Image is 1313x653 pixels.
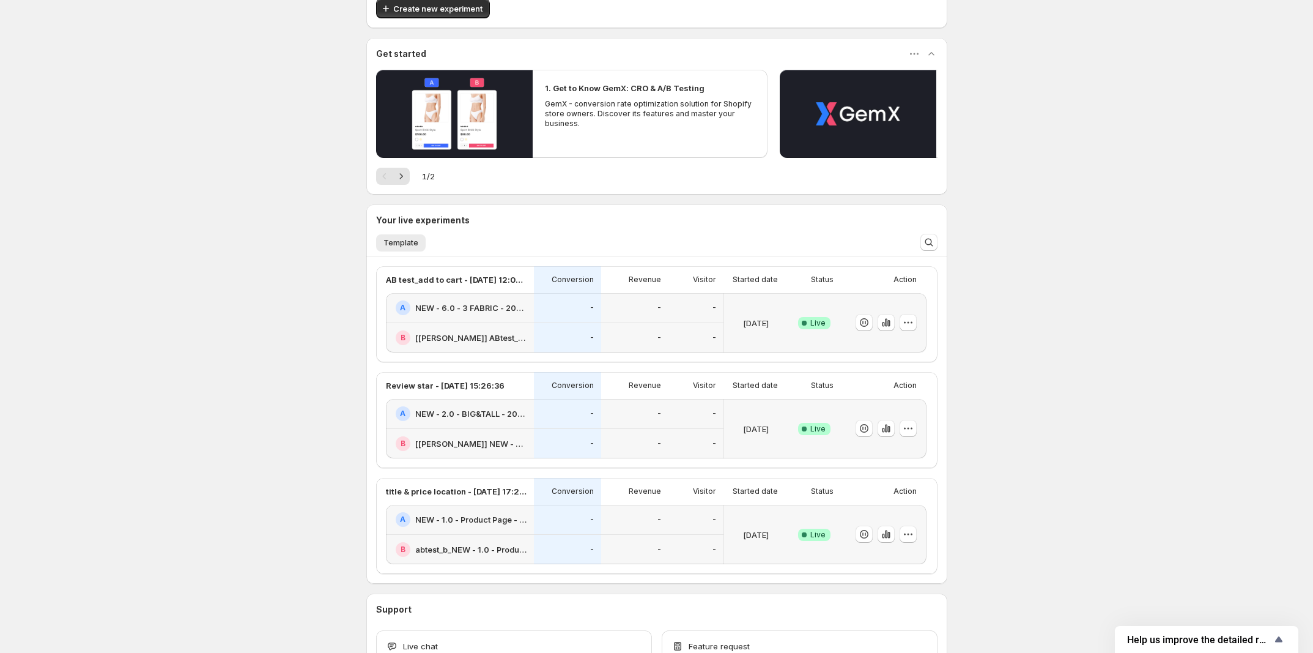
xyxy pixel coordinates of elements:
[893,275,917,285] p: Action
[733,487,778,496] p: Started date
[689,640,750,652] span: Feature request
[810,530,826,540] span: Live
[552,275,594,285] p: Conversion
[657,515,661,524] p: -
[712,409,716,419] p: -
[401,333,405,343] h2: B
[415,408,527,420] h2: NEW - 2.0 - BIG&TALL - 20250709
[415,513,527,526] h2: NEW - 1.0 - Product Page - 20250701
[712,303,716,313] p: -
[415,543,527,556] h2: abtest_b_NEW - 1.0 - Product Page - 20250916
[920,234,938,251] button: Search and filter results
[733,275,778,285] p: Started date
[733,381,778,390] p: Started date
[590,515,594,524] p: -
[743,529,769,541] p: [DATE]
[415,332,527,344] h2: [[PERSON_NAME]] ABtest_B_NEW - 6.0 - 3 FABRIC - 20250910
[811,275,834,285] p: Status
[383,238,418,248] span: Template
[415,438,527,450] h2: [[PERSON_NAME]] NEW - 2.0 - BIG&amp;TALL - 20250912
[810,424,826,434] span: Live
[657,303,661,313] p: -
[393,2,483,15] span: Create new experiment
[590,333,594,343] p: -
[1127,634,1271,646] span: Help us improve the detailed report for A/B campaigns
[693,381,716,390] p: Visitor
[590,303,594,313] p: -
[693,487,716,496] p: Visitor
[712,545,716,554] p: -
[376,214,470,226] h3: Your live experiments
[400,409,405,419] h2: A
[810,318,826,328] span: Live
[712,515,716,524] p: -
[545,99,755,129] p: GemX - conversion rate optimization solution for Shopify store owners. Discover its features and ...
[1127,632,1286,647] button: Show survey - Help us improve the detailed report for A/B campaigns
[376,70,533,158] button: Play video
[657,333,661,343] p: -
[893,487,917,496] p: Action
[712,333,716,343] p: -
[629,487,661,496] p: Revenue
[386,485,527,498] p: title & price location - [DATE] 17:26:44
[693,275,716,285] p: Visitor
[400,515,405,524] h2: A
[743,423,769,435] p: [DATE]
[376,48,426,60] h3: Get started
[629,381,661,390] p: Revenue
[657,409,661,419] p: -
[811,487,834,496] p: Status
[657,439,661,449] p: -
[386,274,527,286] p: AB test_add to cart - [DATE] 12:06:02
[386,379,505,392] p: Review star - [DATE] 15:26:36
[657,545,661,554] p: -
[780,70,936,158] button: Play video
[422,170,435,182] span: 1 / 2
[712,439,716,449] p: -
[629,275,661,285] p: Revenue
[590,409,594,419] p: -
[415,302,527,314] h2: NEW - 6.0 - 3 FABRIC - 20250722
[552,487,594,496] p: Conversion
[545,82,705,94] h2: 1. Get to Know GemX: CRO & A/B Testing
[400,303,405,313] h2: A
[590,439,594,449] p: -
[590,545,594,554] p: -
[376,168,410,185] nav: Pagination
[403,640,438,652] span: Live chat
[393,168,410,185] button: Next
[552,381,594,390] p: Conversion
[376,603,412,616] h3: Support
[401,439,405,449] h2: B
[893,381,917,390] p: Action
[811,381,834,390] p: Status
[401,545,405,554] h2: B
[743,317,769,329] p: [DATE]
